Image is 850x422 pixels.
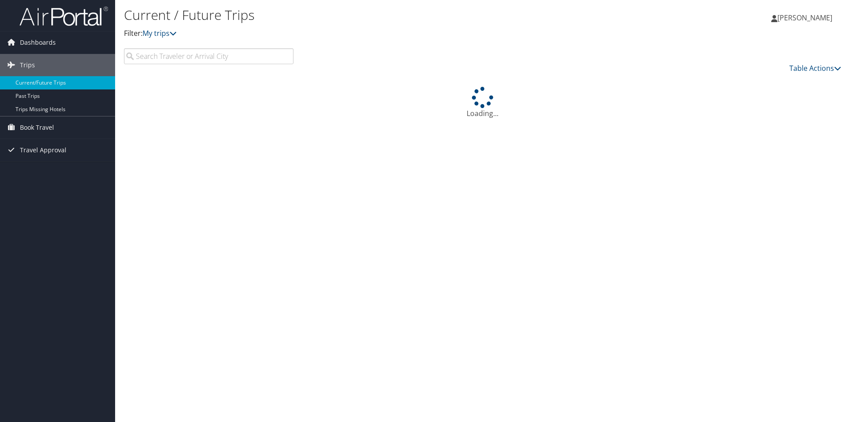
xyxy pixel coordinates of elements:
img: airportal-logo.png [19,6,108,27]
span: Trips [20,54,35,76]
input: Search Traveler or Arrival City [124,48,294,64]
div: Loading... [124,87,841,119]
span: Travel Approval [20,139,66,161]
a: [PERSON_NAME] [771,4,841,31]
span: Book Travel [20,116,54,139]
h1: Current / Future Trips [124,6,602,24]
a: Table Actions [789,63,841,73]
span: [PERSON_NAME] [777,13,832,23]
p: Filter: [124,28,602,39]
span: Dashboards [20,31,56,54]
a: My trips [143,28,177,38]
